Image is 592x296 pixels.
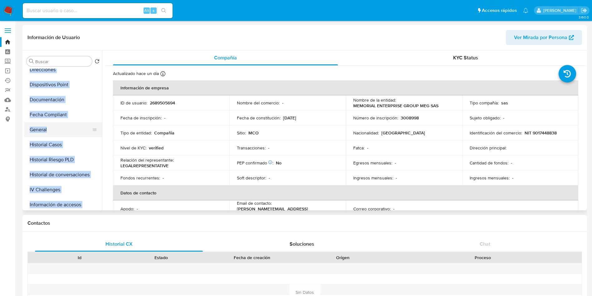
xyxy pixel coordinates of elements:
[120,115,162,121] p: Fecha de inscripción :
[24,122,97,137] button: General
[237,200,272,206] p: Email de contacto :
[237,115,281,121] p: Fecha de constitución :
[470,130,522,136] p: Identificación del comercio :
[157,6,170,15] button: search-icon
[23,7,173,15] input: Buscar usuario o caso...
[105,240,133,248] span: Historial CX
[523,8,528,13] a: Notificaciones
[480,240,490,248] span: Chat
[353,97,396,103] p: Nombre de la entidad :
[353,206,391,212] p: Correo corporativo :
[237,100,280,106] p: Nombre del comercio :
[120,130,152,136] p: Tipo de entidad :
[514,30,567,45] span: Ver Mirada por Persona
[24,62,102,77] button: Direcciones
[24,137,102,152] button: Historial Casos
[388,254,577,261] div: Proceso
[470,175,510,181] p: Ingresos mensuales :
[24,197,102,212] button: Información de accesos
[393,206,394,212] p: -
[470,160,508,166] p: Cantidad de fondos :
[525,130,557,136] p: NIT 9017448838
[453,54,478,61] span: KYC Status
[120,206,134,212] p: Apodo :
[283,115,296,121] p: [DATE]
[396,175,397,181] p: -
[353,145,364,151] p: Fatca :
[506,30,582,45] button: Ver Mirada por Persona
[512,175,513,181] p: -
[150,100,175,106] p: 2689505694
[27,220,582,226] h1: Contactos
[163,175,164,181] p: -
[120,163,169,168] p: LEGALREPRESENTATIVE
[290,240,314,248] span: Soluciones
[95,59,100,66] button: Volver al orden por defecto
[401,115,419,121] p: 3008998
[248,130,259,136] p: MCO
[470,145,506,151] p: Dirección principal :
[581,7,587,14] a: Salir
[24,77,102,92] button: Dispositivos Point
[35,59,90,64] input: Buscar
[24,92,102,107] button: Documentación
[27,34,80,41] h1: Información de Usuario
[353,175,393,181] p: Ingresos mensuales :
[269,175,270,181] p: -
[113,71,159,77] p: Actualizado hace un día
[268,145,269,151] p: -
[29,59,34,64] button: Buscar
[306,254,379,261] div: Origen
[353,115,398,121] p: Número de inscripción :
[276,160,281,166] p: No
[154,130,174,136] p: Compañia
[470,100,499,106] p: Tipo compañía :
[164,115,165,121] p: -
[120,157,174,163] p: Relación del representante :
[24,167,102,182] button: Historial de conversaciones
[113,80,578,95] th: Información de empresa
[113,185,578,200] th: Datos de contacto
[153,8,154,13] span: s
[237,175,266,181] p: Soft descriptor :
[237,130,246,136] p: Sitio :
[43,254,116,261] div: Id
[353,103,438,108] p: MEMORIAL ENTERPRISE GROUP MEG SAS
[207,254,298,261] div: Fecha de creación
[482,7,517,14] span: Accesos rápidos
[24,182,102,197] button: IV Challenges
[24,152,102,167] button: Historial Riesgo PLD
[125,254,198,261] div: Estado
[282,100,283,106] p: -
[137,206,138,212] p: -
[120,175,160,181] p: Fondos recurrentes :
[120,145,146,151] p: Nivel de KYC :
[353,160,392,166] p: Egresos mensuales :
[395,160,396,166] p: -
[543,8,579,13] p: david.marinmartinez@mercadolibre.com.co
[503,115,504,121] p: -
[144,8,149,13] span: Alt
[24,107,102,122] button: Fecha Compliant
[353,130,379,136] p: Nacionalidad :
[237,160,273,166] p: PEP confirmado :
[501,100,508,106] p: sas
[381,130,425,136] p: [GEOGRAPHIC_DATA]
[237,206,336,217] p: [PERSON_NAME][EMAIL_ADDRESS][PERSON_NAME][DOMAIN_NAME]
[511,160,512,166] p: -
[120,100,147,106] p: ID de usuario :
[214,54,237,61] span: Compañía
[237,145,266,151] p: Transacciones :
[149,145,164,151] p: verified
[367,145,368,151] p: -
[470,115,501,121] p: Sujeto obligado :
